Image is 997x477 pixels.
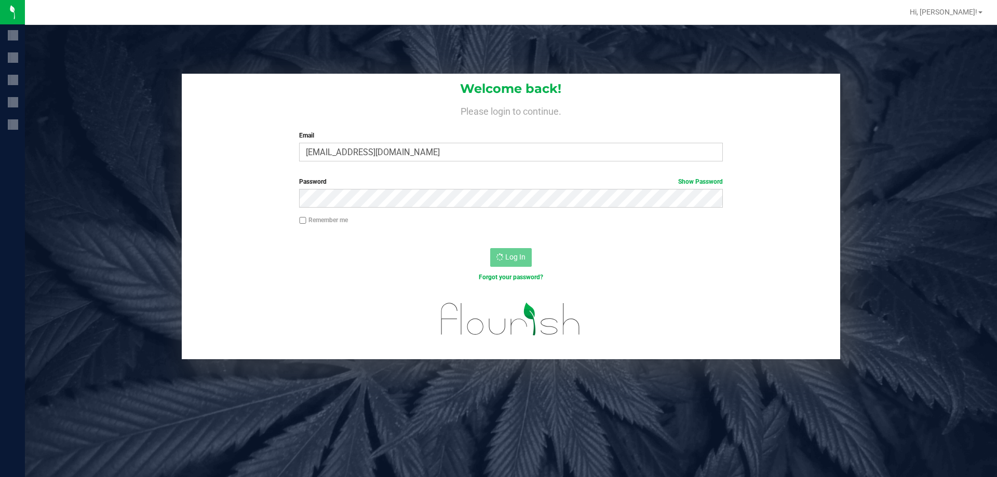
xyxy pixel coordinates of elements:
[299,131,722,140] label: Email
[479,274,543,281] a: Forgot your password?
[182,82,840,96] h1: Welcome back!
[505,253,526,261] span: Log In
[299,217,306,224] input: Remember me
[428,293,593,346] img: flourish_logo.svg
[182,104,840,116] h4: Please login to continue.
[299,178,327,185] span: Password
[678,178,723,185] a: Show Password
[910,8,977,16] span: Hi, [PERSON_NAME]!
[490,248,532,267] button: Log In
[299,215,348,225] label: Remember me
